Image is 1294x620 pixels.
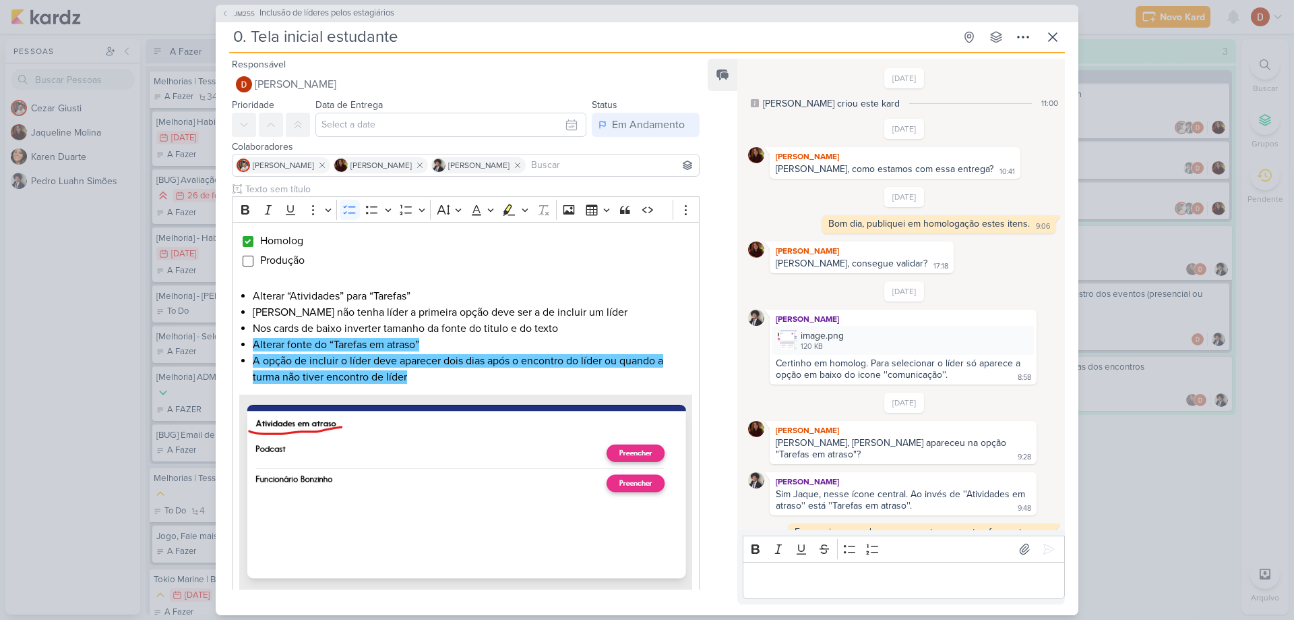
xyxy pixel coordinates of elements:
div: 9:06 [1036,221,1050,232]
span: Produção [260,254,305,267]
span: [PERSON_NAME] [253,159,314,171]
label: Data de Entrega [315,99,383,111]
span: Homolog [260,234,303,248]
div: Editor editing area: main [743,562,1065,599]
div: Editor toolbar [743,536,1065,562]
div: 11:00 [1041,97,1058,109]
div: [PERSON_NAME] [772,150,1018,163]
div: [PERSON_NAME], consegue validar? [776,258,927,269]
label: Status [592,99,617,111]
img: Jaqueline Molina [748,147,764,163]
img: Pedro Luahn Simões [748,472,764,488]
label: Prioridade [232,99,274,111]
div: [PERSON_NAME], [PERSON_NAME] apareceu na opção "Tarefas em atraso"? [776,437,1009,460]
span: [PERSON_NAME] [448,159,510,171]
div: Sim Jaque, nesse ícone central. Ao invés de ''Atividades em atraso'' está ''Tarefas em atraso''. [776,488,1028,511]
label: Responsável [232,59,286,70]
mark: Alterar fonte do “Tarefas em atraso” [253,338,419,351]
div: [PERSON_NAME] [772,424,1034,437]
span: [PERSON_NAME] [255,76,336,92]
mark: A opção de incluir o líder deve aparecer dois dias após o encontro do líder ou quando a turma não... [253,354,663,384]
img: Jaqueline Molina [748,242,764,258]
div: 8:58 [1018,372,1031,383]
img: Pedro Luahn Simões [432,159,445,172]
div: 9:28 [1018,452,1031,463]
input: Kard Sem Título [229,25,954,49]
input: Buscar [528,157,696,173]
li: Nos cards de baixo inverter tamanho da fonte do titulo e do texto [253,320,692,337]
div: [PERSON_NAME] criou este kard [763,96,900,111]
div: [PERSON_NAME], como estamos com essa entrega? [776,163,993,175]
input: Texto sem título [243,182,700,196]
img: Jaqueline Molina [748,421,764,437]
div: [PERSON_NAME] [772,312,1034,326]
img: Pedro Luahn Simões [748,310,764,326]
div: Em Andamento [612,117,685,133]
img: Jaqueline Molina [334,159,348,172]
div: Certinho em homolog. Para selecionar o líder só aparece a opção em baixo do icone ''comunicação''. [776,358,1023,381]
img: Cezar Giusti [237,159,250,172]
div: Colaboradores [232,140,700,154]
li: Alterar “Atividades” para “Tarefas” [253,288,692,304]
input: Select a date [315,113,586,137]
button: Em Andamento [592,113,700,137]
span: [PERSON_NAME] [350,159,412,171]
div: 10:41 [999,167,1015,177]
div: image.png [801,329,844,343]
img: Davi Elias Teixeira [236,76,252,92]
div: image.png [772,326,1034,355]
div: [PERSON_NAME] [772,244,951,258]
div: 9:48 [1018,503,1031,514]
div: [PERSON_NAME] [772,475,1034,488]
button: [PERSON_NAME] [232,72,700,96]
div: Editor toolbar [232,196,700,223]
div: Bom dia, publiquei em homologação estes itens. [828,218,1030,229]
div: 17:18 [933,261,948,272]
li: [PERSON_NAME] não tenha líder a primeira opção deve ser a de incluir um líder [253,304,692,320]
div: 120 KB [801,341,844,352]
div: Eu segui a regra de apenas mostrar como tarefa em atraso quando o aluno não tiver nenhum líder e ... [795,526,1043,584]
img: byoIhzoozSgCqe7WpZTMCgz7kDAM6iav2XTrBBpZ.png [778,331,797,349]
